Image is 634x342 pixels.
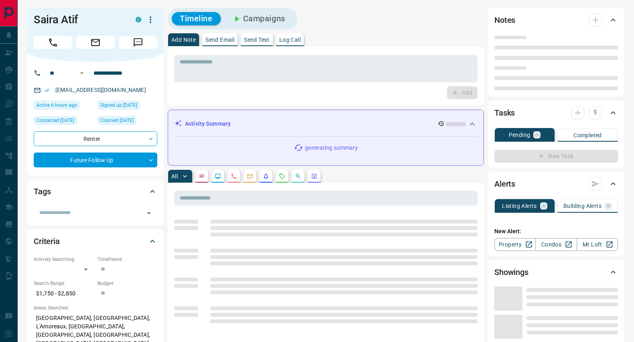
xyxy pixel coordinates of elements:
[563,203,601,209] p: Building Alerts
[494,103,618,122] div: Tasks
[34,232,157,251] div: Criteria
[175,116,477,131] div: Activity Summary
[295,173,301,179] svg: Opportunities
[279,37,301,43] p: Log Call
[263,173,269,179] svg: Listing Alerts
[34,153,157,167] div: Future Follow Up
[494,106,515,119] h2: Tasks
[34,185,51,198] h2: Tags
[34,131,157,146] div: Renter
[577,238,618,251] a: Mr.Loft
[247,173,253,179] svg: Emails
[494,238,536,251] a: Property
[34,304,157,311] p: Areas Searched:
[224,12,293,25] button: Campaigns
[34,287,93,300] p: $1,750 - $2,850
[100,101,137,109] span: Signed up [DATE]
[100,116,134,124] span: Claimed [DATE]
[37,116,74,124] span: Contacted [DATE]
[55,87,146,93] a: [EMAIL_ADDRESS][DOMAIN_NAME]
[494,266,528,279] h2: Showings
[76,36,115,49] span: Email
[143,208,154,219] button: Open
[502,203,537,209] p: Listing Alerts
[279,173,285,179] svg: Requests
[34,116,93,127] div: Tue Aug 12 2025
[171,37,196,43] p: Add Note
[494,177,515,190] h2: Alerts
[77,68,87,78] button: Open
[34,235,60,248] h2: Criteria
[244,37,270,43] p: Send Text
[119,36,157,49] span: Message
[494,263,618,282] div: Showings
[34,256,93,263] p: Actively Searching:
[171,173,178,179] p: All
[311,173,317,179] svg: Agent Actions
[172,12,221,25] button: Timeline
[98,256,157,263] p: Timeframe:
[494,10,618,30] div: Notes
[494,227,618,236] p: New Alert:
[494,14,515,26] h2: Notes
[98,280,157,287] p: Budget:
[34,101,93,112] div: Mon Aug 18 2025
[494,174,618,193] div: Alerts
[185,120,231,128] p: Activity Summary
[136,17,141,22] div: condos.ca
[199,173,205,179] svg: Notes
[535,238,577,251] a: Condos
[305,144,358,152] p: generating summary
[573,132,602,138] p: Completed
[98,101,157,112] div: Tue Aug 05 2025
[34,13,124,26] h1: Saira Atif
[34,280,93,287] p: Search Range:
[34,36,72,49] span: Call
[98,116,157,127] div: Tue Aug 12 2025
[509,132,530,138] p: Pending
[37,101,77,109] span: Active 6 hours ago
[205,37,234,43] p: Send Email
[44,88,50,93] svg: Email Verified
[34,182,157,201] div: Tags
[231,173,237,179] svg: Calls
[215,173,221,179] svg: Lead Browsing Activity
